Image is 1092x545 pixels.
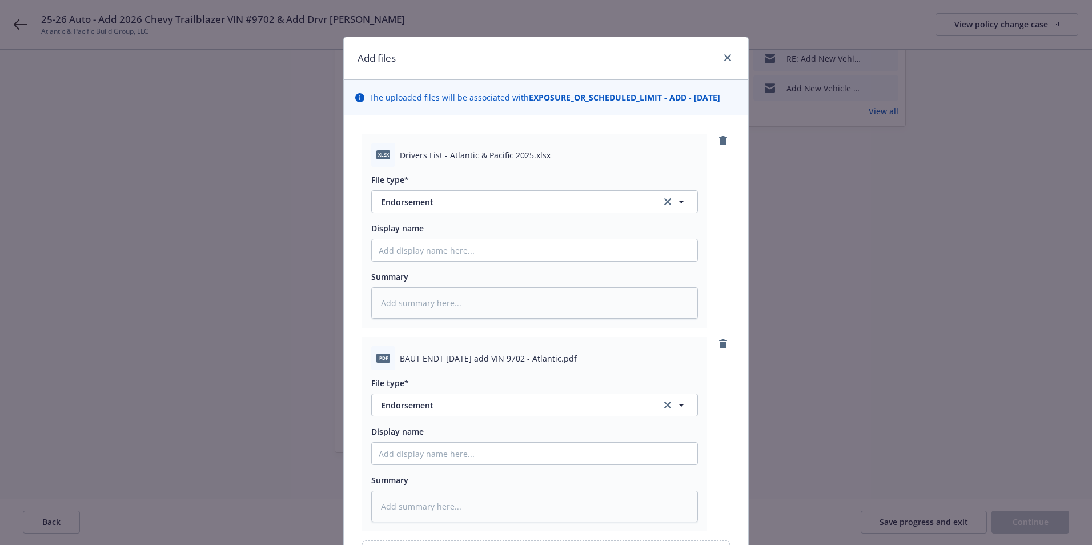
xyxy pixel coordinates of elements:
[376,354,390,362] span: pdf
[369,91,720,103] span: The uploaded files will be associated with
[371,174,409,185] span: File type*
[716,134,730,147] a: remove
[529,92,720,103] strong: EXPOSURE_OR_SCHEDULED_LIMIT - ADD - [DATE]
[400,149,551,161] span: Drivers List - Atlantic & Pacific 2025.xlsx
[661,398,675,412] a: clear selection
[381,196,645,208] span: Endorsement
[661,195,675,209] a: clear selection
[371,475,408,486] span: Summary
[376,150,390,159] span: xlsx
[721,51,734,65] a: close
[371,190,698,213] button: Endorsementclear selection
[358,51,396,66] h1: Add files
[371,378,409,388] span: File type*
[371,426,424,437] span: Display name
[716,337,730,351] a: remove
[371,223,424,234] span: Display name
[372,443,697,464] input: Add display name here...
[372,239,697,261] input: Add display name here...
[371,271,408,282] span: Summary
[381,399,645,411] span: Endorsement
[371,394,698,416] button: Endorsementclear selection
[400,352,577,364] span: BAUT ENDT [DATE] add VIN 9702 - Atlantic.pdf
